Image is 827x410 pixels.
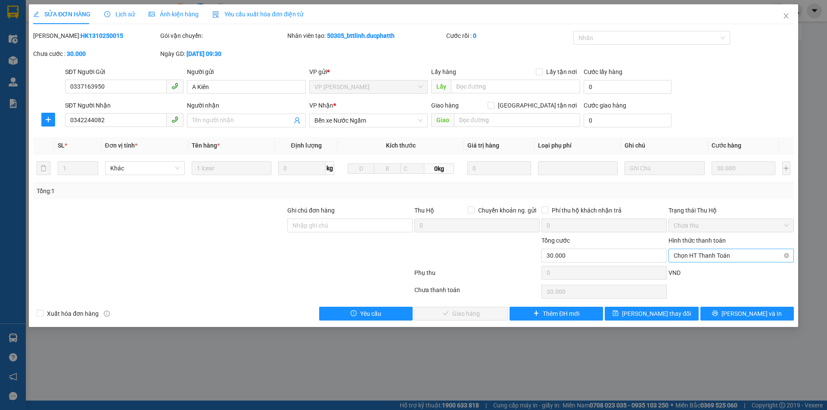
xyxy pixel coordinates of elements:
[309,102,333,109] span: VP Nhận
[212,11,219,18] img: icon
[668,269,681,276] span: VND
[33,11,90,18] span: SỬA ĐƠN HÀNG
[721,309,782,318] span: [PERSON_NAME] và In
[171,116,178,123] span: phone
[548,206,625,215] span: Phí thu hộ khách nhận trả
[287,219,413,232] input: Ghi chú đơn hàng
[431,80,451,93] span: Lấy
[104,11,135,18] span: Lịch sử
[351,310,357,317] span: exclamation-circle
[65,101,183,110] div: SĐT Người Nhận
[424,163,454,174] span: 0kg
[413,268,541,283] div: Phụ thu
[65,67,183,77] div: SĐT Người Gửi
[212,11,303,18] span: Yêu cầu xuất hóa đơn điện tử
[149,11,155,17] span: picture
[451,80,580,93] input: Dọc đường
[187,101,305,110] div: Người nhận
[192,142,220,149] span: Tên hàng
[467,142,499,149] span: Giá trị hàng
[386,142,416,149] span: Kích thước
[37,161,50,175] button: delete
[33,31,159,40] div: [PERSON_NAME]:
[187,67,305,77] div: Người gửi
[584,114,672,127] input: Cước giao hàng
[712,142,741,149] span: Cước hàng
[783,12,790,19] span: close
[81,32,123,39] b: HK1310250015
[621,137,708,154] th: Ghi chú
[510,307,603,321] button: plusThêm ĐH mới
[44,309,102,318] span: Xuất hóa đơn hàng
[431,68,456,75] span: Lấy hàng
[314,80,423,93] span: VP Hoằng Kim
[622,309,691,318] span: [PERSON_NAME] thay đổi
[160,49,286,59] div: Ngày GD:
[291,142,321,149] span: Định lượng
[287,31,445,40] div: Nhân viên tạo:
[413,285,541,300] div: Chưa thanh toán
[104,11,110,17] span: clock-circle
[784,253,789,258] span: close-circle
[348,163,374,174] input: D
[533,310,539,317] span: plus
[192,161,271,175] input: VD: Bàn, Ghế
[37,186,319,196] div: Tổng: 1
[543,309,579,318] span: Thêm ĐH mới
[319,307,413,321] button: exclamation-circleYêu cầu
[400,163,424,174] input: C
[327,32,395,39] b: 50305_bttlinh.ducphatth
[287,207,335,214] label: Ghi chú đơn hàng
[473,32,476,39] b: 0
[33,49,159,59] div: Chưa cước :
[431,113,454,127] span: Giao
[110,162,180,175] span: Khác
[712,310,718,317] span: printer
[535,137,621,154] th: Loại phụ phí
[494,101,580,110] span: [GEOGRAPHIC_DATA] tận nơi
[674,219,789,232] span: Chưa thu
[774,4,798,28] button: Close
[625,161,704,175] input: Ghi Chú
[605,307,698,321] button: save[PERSON_NAME] thay đổi
[541,237,570,244] span: Tổng cước
[58,142,65,149] span: SL
[105,142,137,149] span: Đơn vị tính
[584,68,622,75] label: Cước lấy hàng
[414,207,434,214] span: Thu Hộ
[414,307,508,321] button: checkGiao hàng
[475,206,540,215] span: Chuyển khoản ng. gửi
[431,102,459,109] span: Giao hàng
[171,83,178,89] span: phone
[700,307,794,321] button: printer[PERSON_NAME] và In
[543,67,580,77] span: Lấy tận nơi
[612,310,619,317] span: save
[584,102,626,109] label: Cước giao hàng
[67,50,86,57] b: 30.000
[674,249,789,262] span: Chọn HT Thanh Toán
[42,116,55,123] span: plus
[454,113,580,127] input: Dọc đường
[782,161,790,175] button: plus
[374,163,401,174] input: R
[187,50,221,57] b: [DATE] 09:30
[104,311,110,317] span: info-circle
[149,11,199,18] span: Ảnh kiện hàng
[446,31,572,40] div: Cước rồi :
[33,11,39,17] span: edit
[314,114,423,127] span: Bến xe Nước Ngầm
[668,237,726,244] label: Hình thức thanh toán
[712,161,776,175] input: 0
[160,31,286,40] div: Gói vận chuyển:
[41,113,55,126] button: plus
[467,161,532,175] input: 0
[309,67,428,77] div: VP gửi
[294,117,301,124] span: user-add
[326,161,334,175] span: kg
[360,309,381,318] span: Yêu cầu
[584,80,672,94] input: Cước lấy hàng
[668,206,794,215] div: Trạng thái Thu Hộ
